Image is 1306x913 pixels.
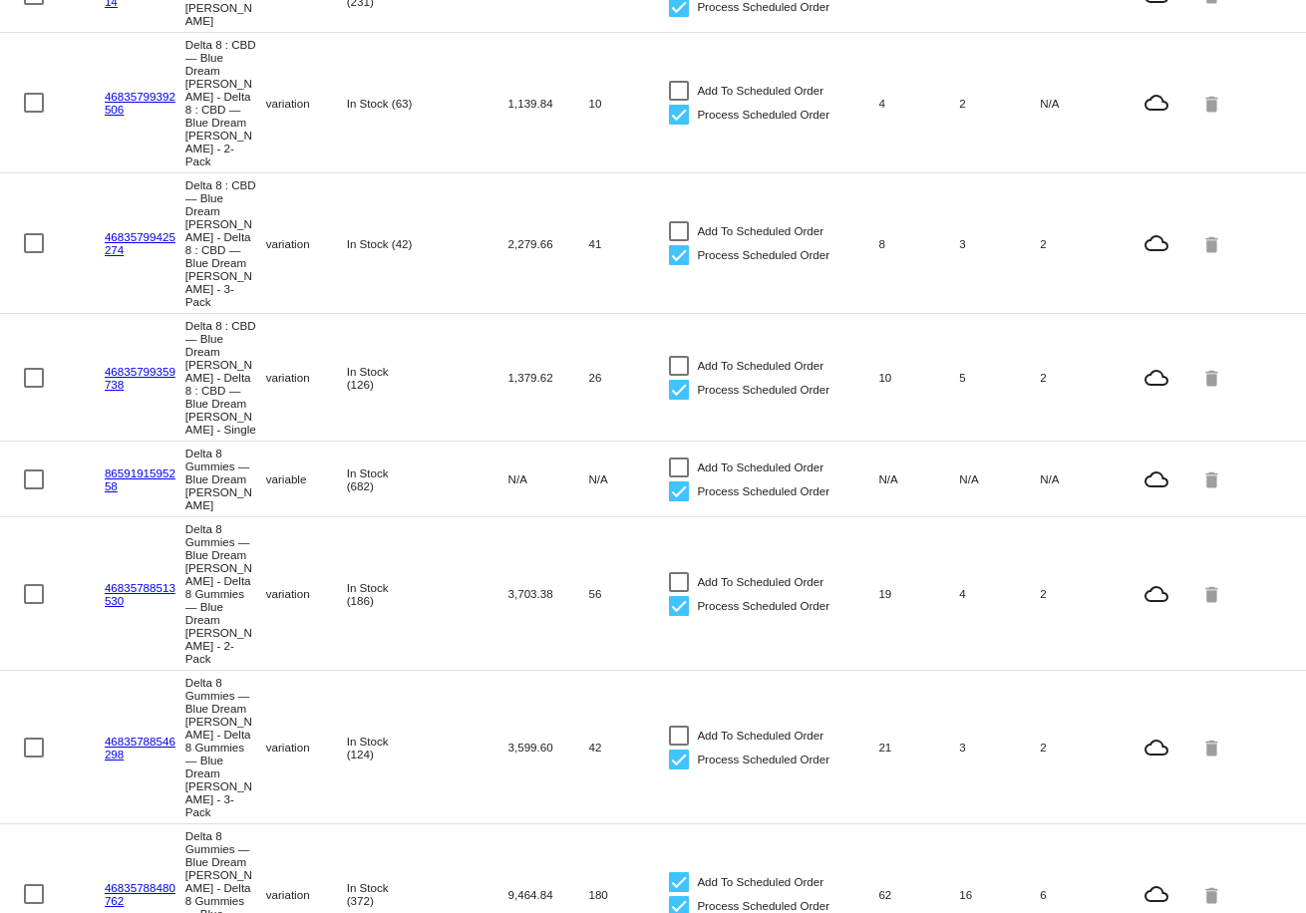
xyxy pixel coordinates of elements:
mat-cell: 2 [1040,736,1121,759]
mat-cell: 3 [959,232,1040,255]
a: 46835799359738 [105,365,175,391]
mat-icon: cloud_queue [1121,231,1191,255]
mat-cell: In Stock (126) [347,360,428,396]
mat-cell: N/A [1040,92,1121,115]
span: Add To Scheduled Order [697,724,823,748]
mat-cell: variation [266,232,347,255]
mat-icon: cloud_queue [1121,736,1191,760]
mat-icon: delete [1201,879,1225,910]
mat-icon: delete [1201,578,1225,609]
mat-cell: N/A [588,467,669,490]
span: Process Scheduled Order [697,479,829,503]
mat-cell: 26 [588,366,669,389]
mat-icon: cloud_queue [1121,882,1191,906]
span: Add To Scheduled Order [697,870,823,894]
mat-cell: 56 [588,582,669,605]
mat-cell: N/A [1040,467,1121,490]
mat-cell: variation [266,92,347,115]
mat-cell: Delta 8 : CBD — Blue Dream [PERSON_NAME] - Delta 8 : CBD — Blue Dream [PERSON_NAME] - 3-Pack [185,173,266,313]
mat-cell: 1,139.84 [508,92,589,115]
span: Add To Scheduled Order [697,570,823,594]
mat-icon: delete [1201,228,1225,259]
mat-cell: variation [266,736,347,759]
mat-cell: 3 [959,736,1040,759]
mat-cell: 1,379.62 [508,366,589,389]
a: 46835788546298 [105,735,175,761]
mat-cell: In Stock (63) [347,92,428,115]
mat-cell: N/A [508,467,589,490]
mat-cell: 8 [878,232,959,255]
mat-cell: variation [266,582,347,605]
a: 46835788513530 [105,581,175,607]
mat-icon: cloud_queue [1121,467,1191,491]
mat-icon: cloud_queue [1121,582,1191,606]
mat-cell: 62 [878,883,959,906]
mat-cell: Delta 8 Gummies — Blue Dream [PERSON_NAME] [185,442,266,516]
mat-cell: 2 [1040,582,1121,605]
mat-icon: cloud_queue [1121,366,1191,390]
a: 8659191595258 [105,466,175,492]
mat-cell: variation [266,883,347,906]
mat-cell: variation [266,366,347,389]
span: Add To Scheduled Order [697,456,823,479]
mat-icon: cloud_queue [1121,91,1191,115]
mat-cell: 180 [588,883,669,906]
mat-cell: 6 [1040,883,1121,906]
mat-cell: In Stock (186) [347,576,428,612]
mat-cell: 2 [1040,366,1121,389]
mat-cell: 4 [878,92,959,115]
mat-icon: delete [1201,88,1225,119]
mat-cell: 41 [588,232,669,255]
span: Process Scheduled Order [697,103,829,127]
mat-cell: Delta 8 Gummies — Blue Dream [PERSON_NAME] - Delta 8 Gummies — Blue Dream [PERSON_NAME] - 2-Pack [185,517,266,670]
mat-cell: 3,599.60 [508,736,589,759]
mat-cell: Delta 8 : CBD — Blue Dream [PERSON_NAME] - Delta 8 : CBD — Blue Dream [PERSON_NAME] - 2-Pack [185,33,266,172]
mat-cell: 9,464.84 [508,883,589,906]
mat-cell: 10 [588,92,669,115]
span: Add To Scheduled Order [697,354,823,378]
mat-icon: delete [1201,463,1225,494]
mat-cell: 3,703.38 [508,582,589,605]
a: 46835799392506 [105,90,175,116]
span: Add To Scheduled Order [697,219,823,243]
mat-cell: 5 [959,366,1040,389]
a: 46835788480762 [105,881,175,907]
mat-cell: variable [266,467,347,490]
mat-icon: delete [1201,362,1225,393]
span: Add To Scheduled Order [697,79,823,103]
mat-cell: In Stock (372) [347,876,428,912]
mat-cell: N/A [959,467,1040,490]
span: Process Scheduled Order [697,594,829,618]
mat-cell: 19 [878,582,959,605]
mat-cell: In Stock (124) [347,730,428,765]
mat-cell: 2,279.66 [508,232,589,255]
mat-cell: 16 [959,883,1040,906]
span: Process Scheduled Order [697,748,829,771]
mat-cell: 42 [588,736,669,759]
mat-cell: 2 [1040,232,1121,255]
mat-cell: In Stock (42) [347,232,428,255]
mat-cell: 10 [878,366,959,389]
mat-cell: 2 [959,92,1040,115]
mat-icon: delete [1201,732,1225,762]
mat-cell: In Stock (682) [347,461,428,497]
mat-cell: Delta 8 Gummies — Blue Dream [PERSON_NAME] - Delta 8 Gummies — Blue Dream [PERSON_NAME] - 3-Pack [185,671,266,823]
mat-cell: 4 [959,582,1040,605]
mat-cell: Delta 8 : CBD — Blue Dream [PERSON_NAME] - Delta 8 : CBD — Blue Dream [PERSON_NAME] - Single [185,314,266,441]
mat-cell: 21 [878,736,959,759]
a: 46835799425274 [105,230,175,256]
span: Process Scheduled Order [697,378,829,402]
mat-cell: N/A [878,467,959,490]
span: Process Scheduled Order [697,243,829,267]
